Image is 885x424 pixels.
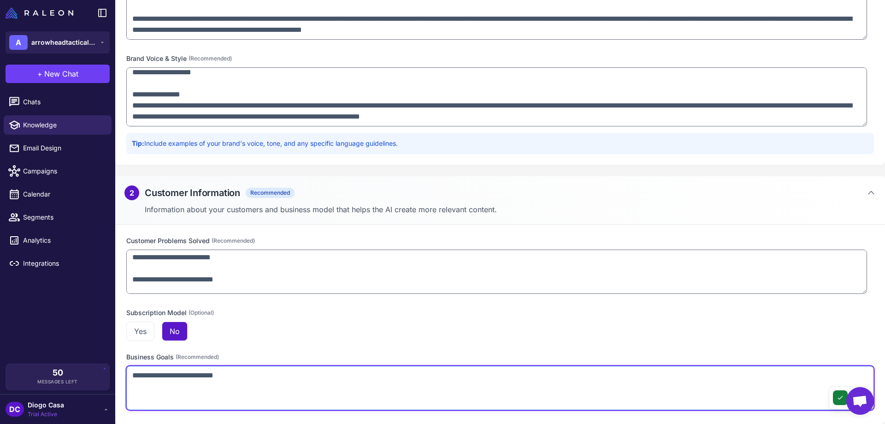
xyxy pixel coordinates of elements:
div: Open chat [846,387,874,415]
label: Subscription Model [126,308,874,318]
a: Segments [4,208,112,227]
span: Recommended [246,188,295,198]
img: Raleon Logo [6,7,73,18]
span: Email Design [23,143,104,153]
span: Chats [23,97,104,107]
span: (Recommended) [189,54,232,63]
p: Include examples of your brand's voice, tone, and any specific language guidelines. [132,138,868,149]
div: DC [6,402,24,417]
span: 50 [53,369,63,377]
span: Diogo Casa [28,400,64,410]
button: No [162,322,188,341]
a: Integrations [4,254,112,273]
a: Knowledge [4,115,112,135]
span: Calendar [23,189,104,199]
button: +New Chat [6,65,110,83]
a: Raleon Logo [6,7,77,18]
a: Analytics [4,231,112,250]
a: Campaigns [4,161,112,181]
label: Customer Problems Solved [126,236,874,246]
span: Trial Active [28,410,64,418]
span: Segments [23,212,104,222]
button: Save changes [833,390,848,405]
div: A [9,35,28,50]
a: Chats [4,92,112,112]
button: Aarrowheadtacticalapparel [6,31,110,54]
span: (Recommended) [212,237,255,245]
span: (Recommended) [176,353,219,361]
label: Brand Voice & Style [126,54,874,64]
span: Knowledge [23,120,104,130]
a: Email Design [4,138,112,158]
span: New Chat [44,68,78,79]
span: arrowheadtacticalapparel [31,37,96,48]
span: + [37,68,42,79]
strong: Tip: [132,139,144,147]
span: Integrations [23,258,104,269]
button: Yes [126,322,154,341]
span: Analytics [23,235,104,245]
span: Campaigns [23,166,104,176]
p: Information about your customers and business model that helps the AI create more relevant content. [145,204,876,215]
span: (Optional) [189,309,214,317]
label: Business Goals [126,352,874,362]
h2: Customer Information [145,186,240,200]
a: Calendar [4,185,112,204]
div: 2 [124,185,139,200]
span: Messages Left [37,378,78,385]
